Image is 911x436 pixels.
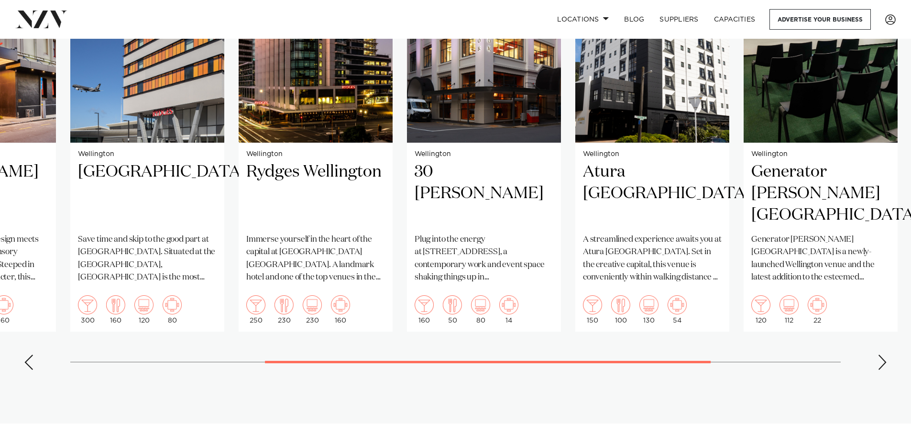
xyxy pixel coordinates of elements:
[246,295,265,314] img: cocktail.png
[303,295,322,324] div: 230
[246,234,385,284] p: Immerse yourself in the heart of the capital at [GEOGRAPHIC_DATA] [GEOGRAPHIC_DATA]. A landmark h...
[616,9,652,30] a: BLOG
[163,295,182,324] div: 80
[415,295,434,314] img: cocktail.png
[443,295,462,324] div: 50
[246,295,265,324] div: 250
[549,9,616,30] a: Locations
[106,295,125,314] img: dining.png
[78,151,217,158] small: Wellington
[415,234,553,284] p: Plug into the energy at [STREET_ADDRESS], a contemporary work and event space shaking things up i...
[808,295,827,324] div: 22
[769,9,871,30] a: Advertise your business
[499,295,518,314] img: meeting.png
[668,295,687,324] div: 54
[639,295,659,324] div: 130
[443,295,462,314] img: dining.png
[751,234,890,284] p: Generator [PERSON_NAME][GEOGRAPHIC_DATA] is a newly-launched Wellington venue and the latest addi...
[706,9,763,30] a: Capacities
[639,295,659,314] img: theatre.png
[15,11,67,28] img: nzv-logo.png
[78,295,97,314] img: cocktail.png
[751,151,890,158] small: Wellington
[471,295,490,324] div: 80
[471,295,490,314] img: theatre.png
[78,295,97,324] div: 300
[652,9,706,30] a: SUPPLIERS
[106,295,125,324] div: 160
[303,295,322,314] img: theatre.png
[583,295,602,314] img: cocktail.png
[78,234,217,284] p: Save time and skip to the good part at [GEOGRAPHIC_DATA]. Situated at the [GEOGRAPHIC_DATA], [GEO...
[808,295,827,314] img: meeting.png
[499,295,518,324] div: 14
[583,161,722,226] h2: Atura [GEOGRAPHIC_DATA]
[134,295,154,314] img: theatre.png
[779,295,799,324] div: 112
[274,295,294,324] div: 230
[583,295,602,324] div: 150
[246,151,385,158] small: Wellington
[331,295,350,324] div: 160
[583,151,722,158] small: Wellington
[415,295,434,324] div: 160
[751,161,890,226] h2: Generator [PERSON_NAME][GEOGRAPHIC_DATA]
[415,151,553,158] small: Wellington
[779,295,799,314] img: theatre.png
[751,295,770,324] div: 120
[751,295,770,314] img: cocktail.png
[246,161,385,226] h2: Rydges Wellington
[668,295,687,314] img: meeting.png
[78,161,217,226] h2: [GEOGRAPHIC_DATA]
[274,295,294,314] img: dining.png
[611,295,630,324] div: 100
[583,234,722,284] p: A streamlined experience awaits you at Atura [GEOGRAPHIC_DATA]. Set in the creative capital, this...
[331,295,350,314] img: meeting.png
[163,295,182,314] img: meeting.png
[415,161,553,226] h2: 30 [PERSON_NAME]
[134,295,154,324] div: 120
[611,295,630,314] img: dining.png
